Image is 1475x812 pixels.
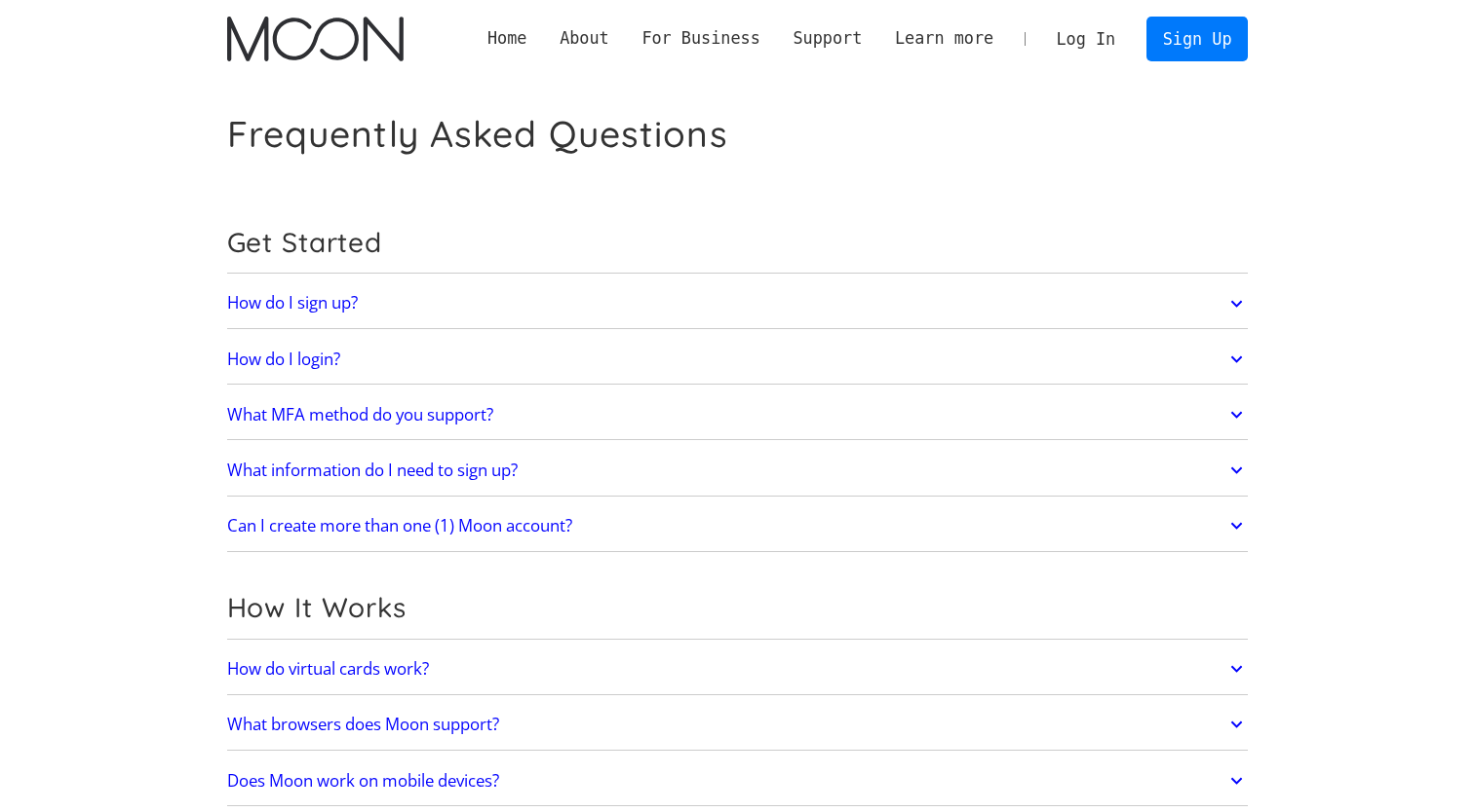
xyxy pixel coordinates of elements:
[641,26,759,51] div: For Business
[227,112,728,156] h1: Frequently Asked Questions
[560,26,609,51] div: About
[227,704,1249,745] a: What browsers does Moon support?
[471,26,543,51] a: Home
[227,293,358,313] h2: How do I sign up?
[227,283,1249,324] a: How do I sign up?
[1040,18,1132,60] a: Log In
[227,771,499,791] h2: Does Moon work on mobile devices?
[227,648,1249,689] a: How do virtual cards work?
[227,394,1249,435] a: What MFA method do you support?
[1146,17,1248,60] a: Sign Up
[227,405,493,424] h2: What MFA method do you support?
[227,516,572,535] h2: Can I create more than one (1) Moon account?
[626,26,777,51] div: For Business
[227,350,340,369] h2: How do I login?
[227,450,1249,491] a: What information do I need to sign up?
[543,26,625,51] div: About
[227,226,1249,259] h2: Get Started
[227,339,1249,380] a: How do I login?
[227,715,499,734] h2: What browsers does Moon support?
[227,505,1249,546] a: Can I create more than one (1) Moon account?
[895,26,993,51] div: Learn more
[227,659,429,679] h2: How do virtual cards work?
[878,26,1010,51] div: Learn more
[793,26,862,51] div: Support
[227,591,1249,624] h2: How It Works
[227,461,518,480] h2: What information do I need to sign up?
[227,17,404,61] a: home
[227,17,404,61] img: Moon Logo
[777,26,878,51] div: Support
[227,760,1249,801] a: Does Moon work on mobile devices?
